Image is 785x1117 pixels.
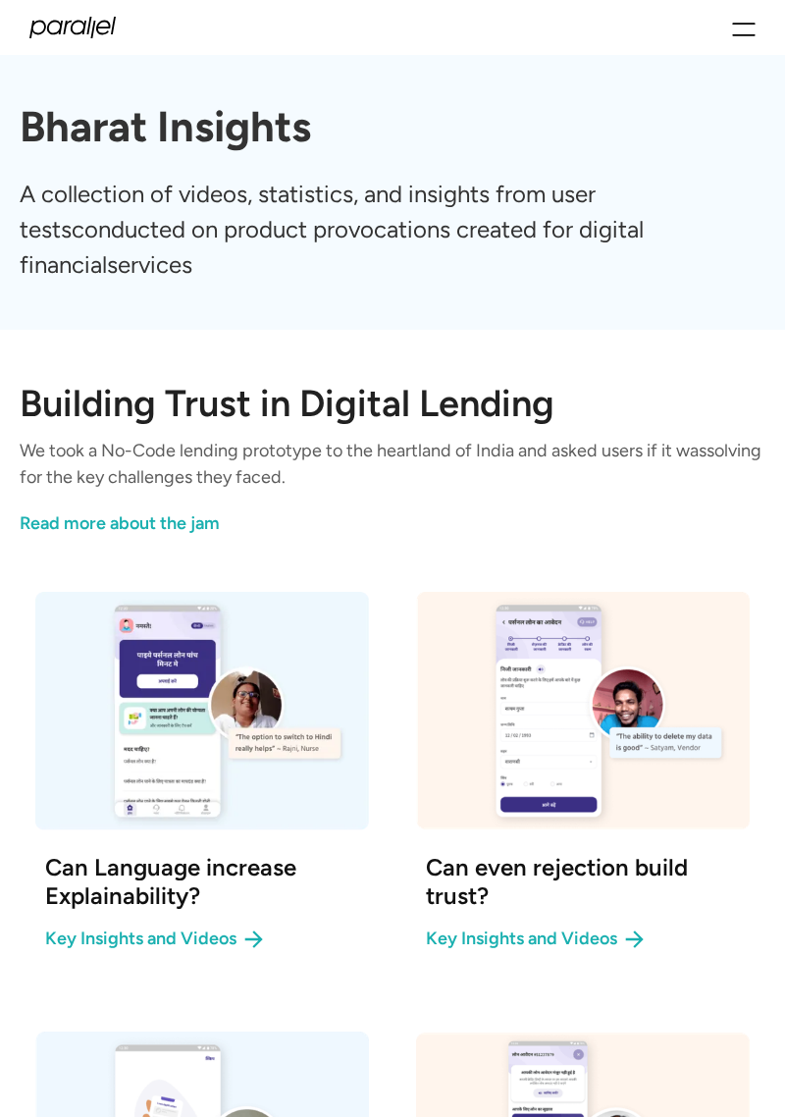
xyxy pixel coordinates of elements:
[45,854,359,911] div: Can Language increase Explainability?
[20,102,765,153] h1: Bharat Insights
[20,510,765,537] a: link
[20,576,385,969] a: Can Language increaseExplainability?Key Insights and Videosarrow
[20,510,220,537] div: Read more about the jam
[29,17,118,39] a: home
[240,926,268,953] img: arrow
[426,854,740,911] div: Can even rejection build trust?
[426,926,617,953] div: Key Insights and Videos
[400,576,765,969] a: Can even rejection buildtrust?Key Insights and Videosarrow
[20,438,765,491] p: We took a No-Code lending prototype to the heartland of India and asked users if it wassolving fo...
[45,926,236,953] div: Key Insights and Videos
[20,385,765,422] h2: Building Trust in Digital Lending
[20,177,765,283] p: A collection of videos, statistics, and insights from user testsconducted on product provocations...
[621,926,649,953] img: arrow
[732,16,756,39] div: menu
